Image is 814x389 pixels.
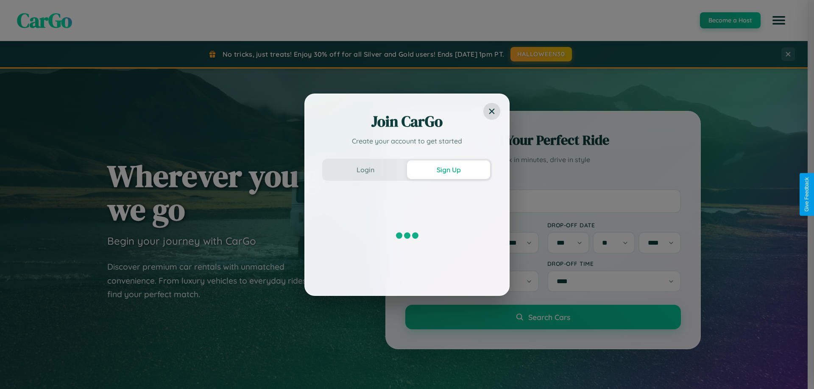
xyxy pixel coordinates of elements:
button: Sign Up [407,160,490,179]
iframe: Intercom live chat [8,360,29,381]
h2: Join CarGo [322,111,492,132]
div: Give Feedback [804,177,810,212]
button: Login [324,160,407,179]
p: Create your account to get started [322,136,492,146]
